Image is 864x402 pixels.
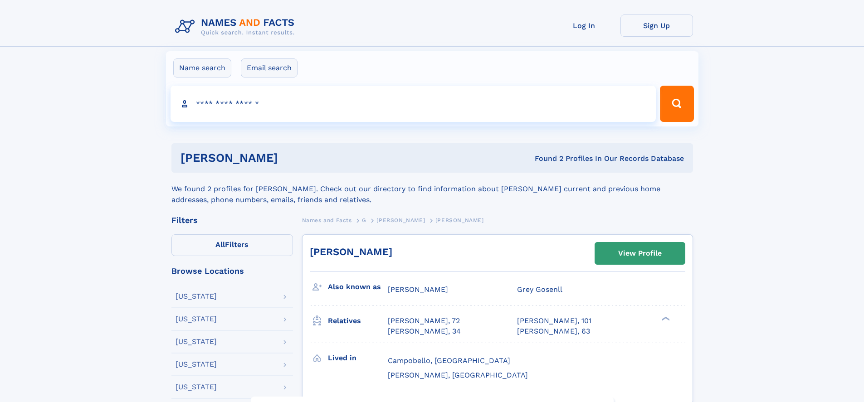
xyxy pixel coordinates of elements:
label: Name search [173,58,231,77]
span: G [362,217,366,223]
a: [PERSON_NAME], 63 [517,326,590,336]
h3: Lived in [328,350,388,366]
h3: Also known as [328,279,388,295]
div: [US_STATE] [176,383,217,391]
a: [PERSON_NAME], 101 [517,316,591,326]
span: [PERSON_NAME] [388,285,448,294]
h3: Relatives [328,313,388,329]
span: [PERSON_NAME] [435,217,484,223]
h1: [PERSON_NAME] [181,152,406,164]
span: Campobello, [GEOGRAPHIC_DATA] [388,356,510,365]
div: ❯ [659,316,670,322]
input: search input [171,86,656,122]
div: [US_STATE] [176,338,217,345]
span: [PERSON_NAME] [376,217,425,223]
span: All [215,240,225,249]
div: Browse Locations [171,267,293,275]
label: Filters [171,234,293,256]
div: View Profile [618,243,662,264]
div: [US_STATE] [176,315,217,323]
a: [PERSON_NAME] [310,246,392,257]
div: Filters [171,216,293,224]
a: Log In [548,15,620,37]
a: [PERSON_NAME], 72 [388,316,460,326]
a: View Profile [595,242,685,264]
img: Logo Names and Facts [171,15,302,39]
div: [US_STATE] [176,361,217,368]
button: Search Button [660,86,693,122]
div: Found 2 Profiles In Our Records Database [406,154,684,164]
label: Email search [241,58,298,77]
a: G [362,214,366,226]
a: Sign Up [620,15,693,37]
span: Grey Gosenll [517,285,562,294]
span: [PERSON_NAME], [GEOGRAPHIC_DATA] [388,371,528,379]
div: We found 2 profiles for [PERSON_NAME]. Check out our directory to find information about [PERSON_... [171,173,693,205]
a: [PERSON_NAME] [376,214,425,226]
a: Names and Facts [302,214,352,226]
div: [US_STATE] [176,293,217,300]
a: [PERSON_NAME], 34 [388,326,461,336]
